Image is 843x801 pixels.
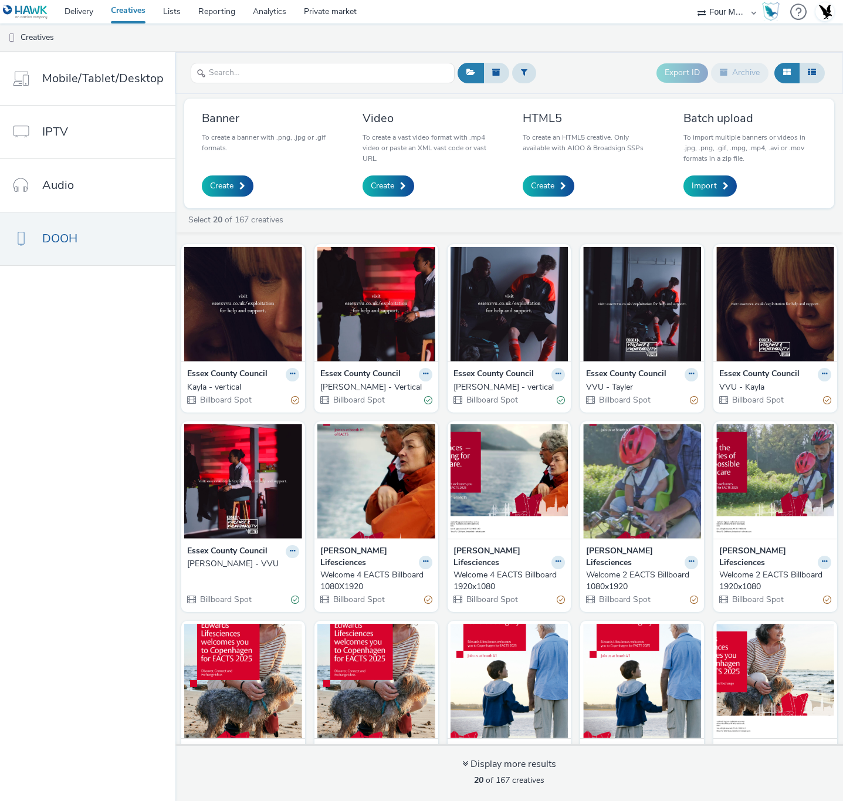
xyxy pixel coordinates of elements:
span: Billboard Spot [598,394,651,405]
span: Create [210,180,233,192]
strong: Essex County Council [719,368,800,381]
img: Welcome 2 EACTS Billboard 1920x1080 visual [716,424,834,539]
div: Partially valid [690,594,698,606]
img: Welcome 3 EACTS 2025 Billboard Static visual [716,624,834,738]
div: [PERSON_NAME] - VVU [187,558,294,570]
p: To create a vast video format with .mp4 video or paste an XML vast code or vast URL. [363,132,496,164]
h3: Video [363,110,496,126]
a: Create [523,175,574,197]
span: Billboard Spot [731,394,784,405]
span: Billboard Spot [332,394,385,405]
img: Elijah - VVU visual [184,424,302,539]
h3: HTML5 [523,110,656,126]
div: VVU - Kayla [719,381,827,393]
div: Partially valid [690,394,698,407]
div: Kayla - vertical [187,381,294,393]
a: VVU - Tayler [586,381,698,393]
span: Mobile/Tablet/Desktop [42,70,164,87]
button: Export ID [656,63,708,82]
a: [PERSON_NAME] - VVU [187,558,299,570]
div: [PERSON_NAME] - vertical [453,381,561,393]
div: Partially valid [424,594,432,606]
a: Import [683,175,737,197]
span: Billboard Spot [465,394,518,405]
strong: 20 [213,214,222,225]
div: Welcome 4 EACTS Billboard 1920x1080 [453,569,561,593]
strong: [PERSON_NAME] Lifesciences [320,545,416,569]
div: Partially valid [823,594,831,606]
strong: [PERSON_NAME] Lifesciences [719,545,815,569]
img: Tyler - vertical visual [451,247,568,361]
h3: Batch upload [683,110,817,126]
strong: Essex County Council [453,368,534,381]
input: Search... [191,63,455,83]
span: Billboard Spot [598,594,651,605]
span: Create [531,180,554,192]
a: Welcome 2 EACTS Billboard 1080x1920 [586,569,698,593]
img: Welcome 3 EACTS Static visual [317,624,435,738]
div: Valid [557,394,565,407]
span: Billboard Spot [199,594,252,605]
span: IPTV [42,123,68,140]
strong: Essex County Council [320,368,401,381]
strong: Essex County Council [187,368,268,381]
strong: Essex County Council [586,368,666,381]
a: Select of 167 creatives [187,214,288,225]
strong: Essex County Council [187,545,268,559]
img: VVU - Tayler visual [583,247,701,361]
p: To create an HTML5 creative. Only available with AIOO & Broadsign SSPs [523,132,656,153]
a: Create [202,175,253,197]
p: To import multiple banners or videos in .jpg, .png, .gif, .mpg, .mp4, .avi or .mov formats in a z... [683,132,817,164]
div: Partially valid [823,394,831,407]
img: Hawk Academy [762,2,780,21]
span: Create [371,180,394,192]
div: [PERSON_NAME] - Vertical [320,381,428,393]
img: Account UK [816,3,834,21]
span: DOOH [42,230,77,247]
img: Welcome 4 EACTS Billboard 1920x1080 visual [451,424,568,539]
div: Welcome 4 EACTS Billboard 1080X1920 [320,569,428,593]
span: Import [692,180,717,192]
img: dooh [6,32,18,44]
div: Welcome 2 EACTS Billboard 1920x1080 [719,569,827,593]
a: [PERSON_NAME] - vertical [453,381,566,393]
img: Welcome 3 EACTS Adshel visual [184,624,302,738]
img: Welcome 4 EACTS Billboard 1080X1920 visual [317,424,435,539]
a: Welcome 4 EACTS Billboard 1080X1920 [320,569,432,593]
img: undefined Logo [3,5,48,19]
a: Welcome 4 EACTS Billboard 1920x1080 [453,569,566,593]
button: Grid [774,63,800,83]
span: Billboard Spot [332,594,385,605]
div: Valid [424,394,432,407]
div: VVU - Tayler [586,381,693,393]
div: Partially valid [291,394,299,407]
span: Billboard Spot [199,394,252,405]
a: VVU - Kayla [719,381,831,393]
a: [PERSON_NAME] - Vertical [320,381,432,393]
img: Kayla - vertical visual [184,247,302,361]
img: Welcome 2 EACTS Billboard 1080x1920 visual [583,424,701,539]
button: Archive [711,63,768,83]
strong: [PERSON_NAME] Lifesciences [453,545,549,569]
img: VVU - Kayla visual [716,247,834,361]
img: Elijah - Vertical visual [317,247,435,361]
a: Kayla - vertical [187,381,299,393]
strong: [PERSON_NAME] Lifesciences [586,545,682,569]
span: Billboard Spot [465,594,518,605]
span: Billboard Spot [731,594,784,605]
img: Welcome 1 EACTS Adshel visual [583,624,701,738]
a: Welcome 2 EACTS Billboard 1920x1080 [719,569,831,593]
p: To create a banner with .png, .jpg or .gif formats. [202,132,336,153]
span: Audio [42,177,74,194]
a: Create [363,175,414,197]
a: Hawk Academy [762,2,784,21]
div: Welcome 2 EACTS Billboard 1080x1920 [586,569,693,593]
div: Partially valid [557,594,565,606]
div: Valid [291,594,299,606]
img: Welcome 1 EACTS Static visual [451,624,568,738]
span: of 167 creatives [474,775,544,786]
h3: Banner [202,110,336,126]
button: Table [799,63,825,83]
strong: 20 [474,775,483,786]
